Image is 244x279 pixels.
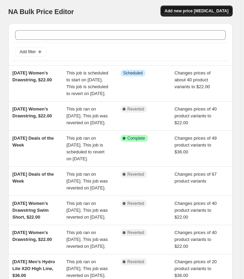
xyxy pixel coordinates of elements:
span: [DATE] Women’s Drawstring, $22.00 [12,230,52,242]
span: Changes prices of 49 product variants to $36.00 [175,136,217,154]
span: Complete [127,136,145,141]
span: Changes prices of 67 product variants [175,172,217,184]
span: [DATE] Women’s Drawstring, $22.00 [12,70,52,82]
span: NA Bulk Price Editor [8,8,74,15]
button: Add new price [MEDICAL_DATA] [160,5,233,16]
span: Scheduled [123,70,143,76]
span: Changes prices of 40 product variants to $22.00 [175,201,217,220]
span: Reverted [127,172,144,177]
span: This job ran on [DATE]. This job was reverted on [DATE]. [66,201,108,220]
button: Add filter [15,47,46,57]
span: This job is scheduled to start on [DATE]. This job is scheduled to revert on [DATE]. [66,70,108,96]
span: Changes prices of about 40 product variants to $22.00 [175,70,211,89]
span: Changes prices of 40 product variants to $22.00 [175,230,217,249]
span: [DATE] Women’s Drawstring, $22.00 [12,106,52,118]
span: [DATE] Men’s Hydro Lite X2O High Line, $36.00 [12,259,55,278]
span: Add new price [MEDICAL_DATA] [165,8,229,14]
span: Reverted [127,230,144,235]
span: This job ran on [DATE]. This job was reverted on [DATE]. [66,230,108,249]
span: [DATE] Women’s Drawstring Swim Short, $22.00 [12,201,48,220]
span: This job ran on [DATE]. This job was reverted on [DATE]. [66,172,108,190]
span: [DATE] Deals of the Week [12,136,54,148]
span: This job ran on [DATE]. This job was reverted on [DATE]. [66,259,108,278]
span: Reverted [127,201,144,206]
span: Reverted [127,106,144,112]
span: [DATE] Deals of the Week [12,172,54,184]
span: Changes prices of 40 product variants to $22.00 [175,106,217,125]
span: This job ran on [DATE]. This job was reverted on [DATE]. [66,106,108,125]
span: This job ran on [DATE]. This job is scheduled to revert on [DATE]. [66,136,104,161]
span: Reverted [127,259,144,265]
span: Changes prices of 20 product variants to $36.00 [175,259,217,278]
span: Add filter [20,49,36,55]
